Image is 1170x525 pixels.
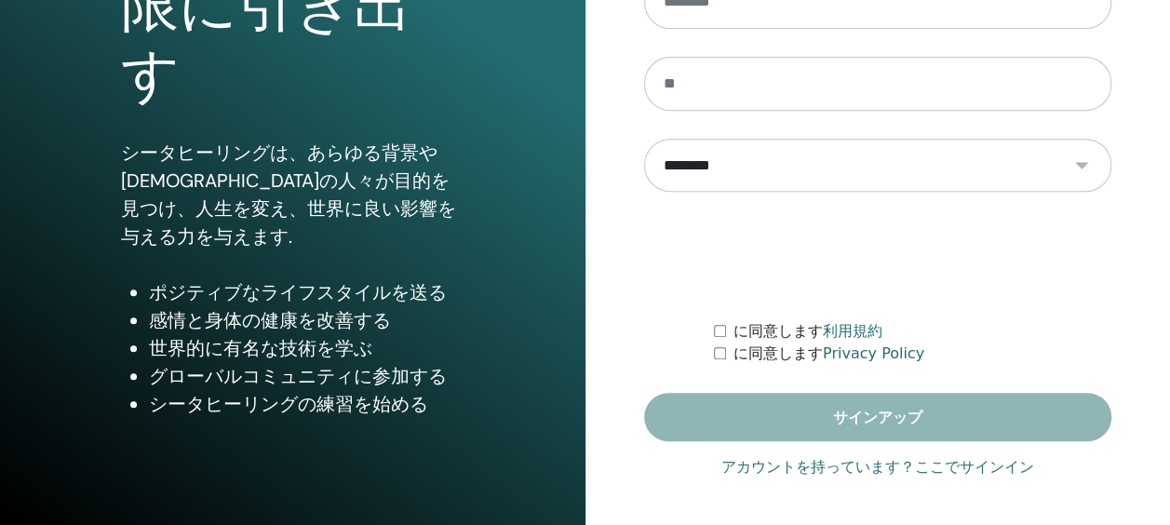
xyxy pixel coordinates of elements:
[121,139,464,250] p: シータヒーリングは、あらゆる背景や[DEMOGRAPHIC_DATA]の人々が目的を見つけ、人生を変え、世界に良い影響を与える力を与えます.
[823,322,882,340] a: 利用規約
[149,390,464,418] li: シータヒーリングの練習を始める
[823,344,924,362] a: Privacy Policy
[733,320,882,343] label: に同意します
[149,306,464,334] li: 感情と身体の健康を改善する
[149,334,464,362] li: 世界的に有名な技術を学ぶ
[149,278,464,306] li: ポジティブなライフスタイルを送る
[736,220,1019,292] iframe: reCAPTCHA
[721,456,1034,478] a: アカウントを持っています？ここでサインイン
[733,343,924,365] label: に同意します
[149,362,464,390] li: グローバルコミュニティに参加する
